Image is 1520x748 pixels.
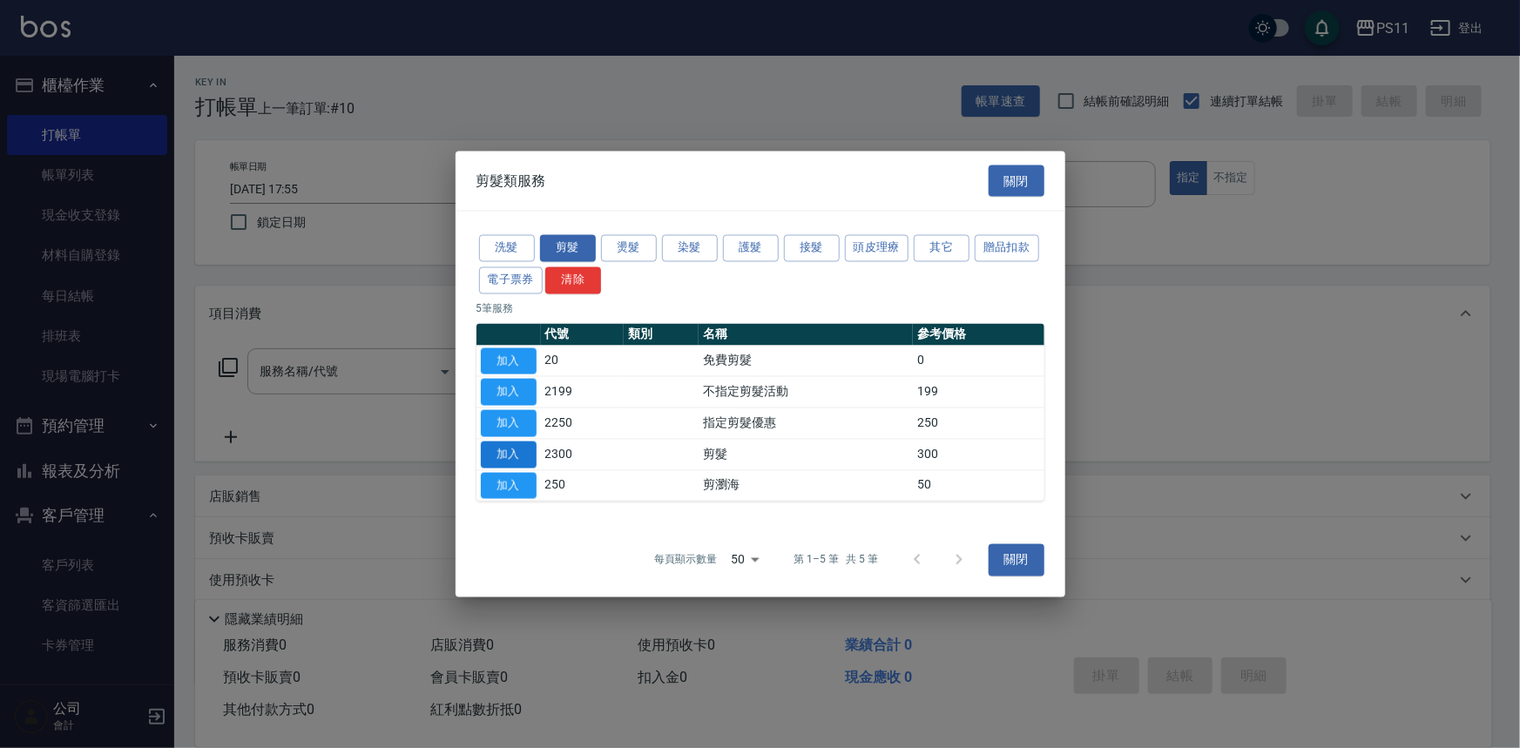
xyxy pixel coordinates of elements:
[989,544,1044,576] button: 關閉
[481,410,537,437] button: 加入
[541,323,624,346] th: 代號
[545,266,601,293] button: 清除
[540,235,596,262] button: 剪髮
[479,235,535,262] button: 洗髮
[975,235,1039,262] button: 贈品扣款
[662,235,718,262] button: 染髮
[476,172,546,189] span: 剪髮類服務
[724,536,766,583] div: 50
[541,346,624,377] td: 20
[481,441,537,468] button: 加入
[845,235,909,262] button: 頭皮理療
[481,472,537,499] button: 加入
[699,376,913,408] td: 不指定剪髮活動
[914,235,969,262] button: 其它
[481,379,537,406] button: 加入
[481,347,537,374] button: 加入
[723,235,779,262] button: 護髮
[624,323,699,346] th: 類別
[541,470,624,502] td: 250
[784,235,840,262] button: 接髮
[699,439,913,470] td: 剪髮
[913,470,1044,502] td: 50
[479,266,544,293] button: 電子票券
[476,300,1044,316] p: 5 筆服務
[654,552,717,568] p: 每頁顯示數量
[989,165,1044,197] button: 關閉
[601,235,657,262] button: 燙髮
[913,323,1044,346] th: 參考價格
[794,552,878,568] p: 第 1–5 筆 共 5 筆
[699,323,913,346] th: 名稱
[699,470,913,502] td: 剪瀏海
[699,346,913,377] td: 免費剪髮
[541,408,624,439] td: 2250
[699,408,913,439] td: 指定剪髮優惠
[913,346,1044,377] td: 0
[541,439,624,470] td: 2300
[913,408,1044,439] td: 250
[541,376,624,408] td: 2199
[913,439,1044,470] td: 300
[913,376,1044,408] td: 199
